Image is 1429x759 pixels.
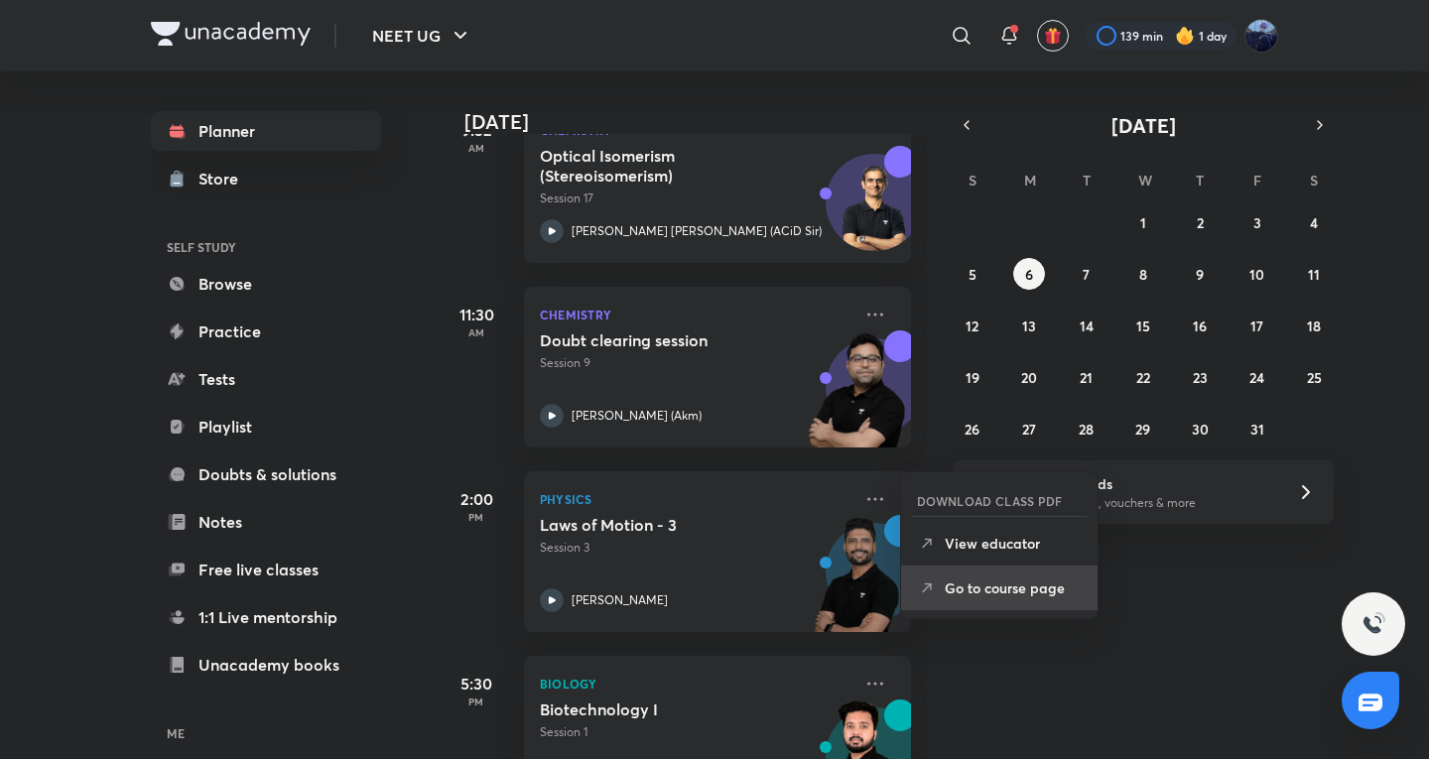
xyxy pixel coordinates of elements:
[1192,420,1209,439] abbr: October 30, 2025
[151,645,381,685] a: Unacademy books
[540,699,787,719] h5: Biotechnology I
[540,723,851,741] p: Session 1
[540,354,851,372] p: Session 9
[1253,171,1261,190] abbr: Friday
[1193,316,1207,335] abbr: October 16, 2025
[437,487,516,511] h5: 2:00
[1249,265,1264,284] abbr: October 10, 2025
[1079,420,1094,439] abbr: October 28, 2025
[540,487,851,511] p: Physics
[802,515,911,652] img: unacademy
[151,502,381,542] a: Notes
[151,716,381,750] h6: ME
[1244,19,1278,53] img: Kushagra Singh
[151,359,381,399] a: Tests
[464,110,931,134] h4: [DATE]
[1111,112,1176,139] span: [DATE]
[1044,27,1062,45] img: avatar
[1241,361,1273,393] button: October 24, 2025
[437,142,516,154] p: AM
[1127,206,1159,238] button: October 1, 2025
[965,420,979,439] abbr: October 26, 2025
[1013,258,1045,290] button: October 6, 2025
[151,22,311,51] a: Company Logo
[1310,171,1318,190] abbr: Saturday
[1138,171,1152,190] abbr: Wednesday
[437,303,516,326] h5: 11:30
[540,672,851,696] p: Biology
[1037,20,1069,52] button: avatar
[1025,265,1033,284] abbr: October 6, 2025
[1250,420,1264,439] abbr: October 31, 2025
[1022,420,1036,439] abbr: October 27, 2025
[151,454,381,494] a: Doubts & solutions
[945,533,1082,554] p: View educator
[1136,316,1150,335] abbr: October 15, 2025
[1362,612,1385,636] img: ttu
[1021,368,1037,387] abbr: October 20, 2025
[151,550,381,589] a: Free live classes
[980,111,1306,139] button: [DATE]
[151,230,381,264] h6: SELF STUDY
[1196,265,1204,284] abbr: October 9, 2025
[1307,368,1322,387] abbr: October 25, 2025
[1071,413,1103,444] button: October 28, 2025
[437,511,516,523] p: PM
[1241,413,1273,444] button: October 31, 2025
[1184,206,1216,238] button: October 2, 2025
[1298,310,1330,341] button: October 18, 2025
[827,165,922,260] img: Avatar
[151,159,381,198] a: Store
[540,539,851,557] p: Session 3
[1071,258,1103,290] button: October 7, 2025
[151,264,381,304] a: Browse
[1127,361,1159,393] button: October 22, 2025
[1241,206,1273,238] button: October 3, 2025
[1022,316,1036,335] abbr: October 13, 2025
[802,330,911,467] img: unacademy
[540,515,787,535] h5: Laws of Motion - 3
[1184,310,1216,341] button: October 16, 2025
[1253,213,1261,232] abbr: October 3, 2025
[1071,310,1103,341] button: October 14, 2025
[1127,310,1159,341] button: October 15, 2025
[1298,206,1330,238] button: October 4, 2025
[540,330,787,350] h5: Doubt clearing session
[1013,310,1045,341] button: October 13, 2025
[1250,316,1263,335] abbr: October 17, 2025
[917,492,1063,510] h6: DOWNLOAD CLASS PDF
[1241,310,1273,341] button: October 17, 2025
[151,597,381,637] a: 1:1 Live mentorship
[1140,213,1146,232] abbr: October 1, 2025
[945,577,1082,598] p: Go to course page
[1135,420,1150,439] abbr: October 29, 2025
[1080,316,1094,335] abbr: October 14, 2025
[151,22,311,46] img: Company Logo
[1184,258,1216,290] button: October 9, 2025
[1071,361,1103,393] button: October 21, 2025
[572,591,668,609] p: [PERSON_NAME]
[1308,265,1320,284] abbr: October 11, 2025
[437,696,516,707] p: PM
[1307,316,1321,335] abbr: October 18, 2025
[1083,171,1091,190] abbr: Tuesday
[1241,258,1273,290] button: October 10, 2025
[1136,368,1150,387] abbr: October 22, 2025
[1127,413,1159,444] button: October 29, 2025
[1249,368,1264,387] abbr: October 24, 2025
[1298,361,1330,393] button: October 25, 2025
[151,407,381,446] a: Playlist
[1083,265,1090,284] abbr: October 7, 2025
[540,303,851,326] p: Chemistry
[957,361,988,393] button: October 19, 2025
[1029,473,1273,494] h6: Refer friends
[1139,265,1147,284] abbr: October 8, 2025
[540,190,851,207] p: Session 17
[957,413,988,444] button: October 26, 2025
[1127,258,1159,290] button: October 8, 2025
[151,312,381,351] a: Practice
[966,316,978,335] abbr: October 12, 2025
[1013,413,1045,444] button: October 27, 2025
[957,310,988,341] button: October 12, 2025
[1013,361,1045,393] button: October 20, 2025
